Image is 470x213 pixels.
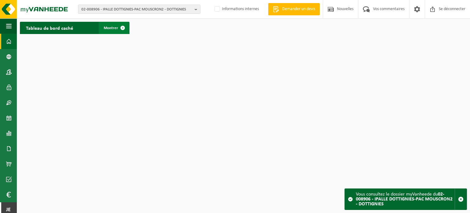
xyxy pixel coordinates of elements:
font: Montrer [104,26,118,30]
a: Montrer [99,22,129,34]
font: Vous consultez le dossier myVanheede du [356,192,438,197]
font: 02-008906 - IPALLE DOTTIGNIES-PAC MOUSCRON2 - DOTTIGNIES [356,192,453,207]
font: Nouvelles [337,7,353,11]
font: Vos commentaires [373,7,405,11]
font: je [6,207,11,213]
font: Se déconnecter [439,7,465,11]
a: Demander un devis [268,3,320,15]
font: Informations internes [222,7,259,11]
button: 02-008906 - IPALLE DOTTIGNIES-PAC MOUSCRON2 - DOTTIGNIES [78,5,200,14]
font: Demander un devis [282,7,315,11]
font: Tableau de bord caché [26,26,73,31]
font: 02-008906 - IPALLE DOTTIGNIES-PAC MOUSCRON2 - DOTTIGNIES [81,7,186,11]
